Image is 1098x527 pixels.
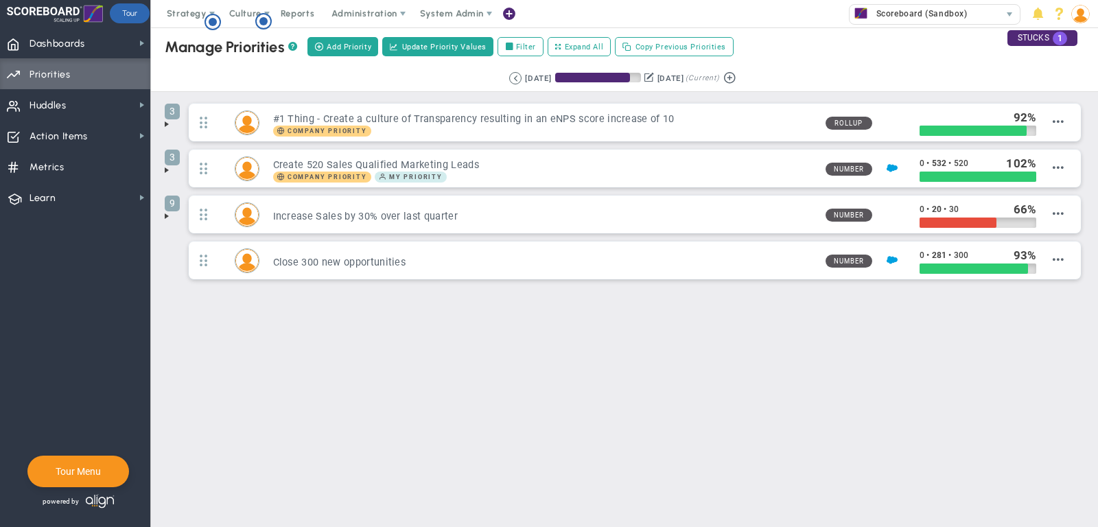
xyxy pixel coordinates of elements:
label: Filter [498,37,544,56]
button: Update Priority Values [382,37,493,56]
span: Update Priority Values [402,41,487,53]
span: Learn [30,184,56,213]
span: 92 [1014,110,1027,124]
span: • [926,159,929,168]
span: Company Priority [273,126,371,137]
span: 0 [920,250,924,260]
div: Katie Williams [235,202,259,227]
span: 520 [954,159,968,168]
div: Mark Collins [235,248,259,273]
div: Mark Collins [235,110,259,135]
span: Company Priority [273,172,371,183]
span: 20 [932,204,942,214]
span: • [948,159,951,168]
span: 93 [1014,248,1027,262]
span: Expand All [565,41,604,53]
img: 193898.Person.photo [1071,5,1090,23]
button: Copy Previous Priorities [615,37,734,56]
div: Hannah Dogru [235,156,259,181]
span: Number [826,209,872,222]
span: 532 [932,159,946,168]
span: Metrics [30,153,65,182]
div: Manage Priorities [165,38,297,56]
span: Strategy [167,8,207,19]
h3: Create 520 Sales Qualified Marketing Leads [273,159,815,172]
span: My Priority [389,174,443,180]
span: • [926,250,929,260]
span: 9 [165,196,180,211]
span: System Admin [420,8,484,19]
span: Action Items [30,122,88,151]
button: Tour Menu [51,465,105,478]
img: Mark Collins [235,111,259,134]
span: 3 [165,104,180,119]
span: Priorities [30,60,71,89]
img: Salesforce Enabled<br />Sandbox: Quarterly Leads and Opportunities [887,163,898,174]
span: Add Priority [327,41,371,53]
span: 66 [1014,202,1027,216]
span: 0 [920,204,924,214]
span: Company Priority [288,174,367,180]
span: • [926,204,929,214]
span: 30 [949,204,959,214]
span: Number [826,255,872,268]
span: • [948,250,951,260]
img: Salesforce Enabled<br />Sandbox: Quarterly Leads and Opportunities [887,255,898,266]
span: Culture [229,8,261,19]
div: [DATE] [657,72,684,84]
span: • [944,204,946,214]
span: 300 [954,250,968,260]
span: 1 [1053,32,1067,45]
div: Period Progress: 87% Day 79 of 90 with 11 remaining. [555,73,641,82]
span: 102 [1006,156,1027,170]
span: Scoreboard (Sandbox) [869,5,968,23]
img: Katie Williams [235,203,259,226]
span: (Current) [686,72,719,84]
div: % [1014,248,1037,263]
span: 3 [165,150,180,165]
div: % [1014,110,1037,125]
button: Expand All [548,37,611,56]
div: Powered by Align [27,491,174,512]
h3: #1 Thing - Create a culture of Transparency resulting in an eNPS score increase of 10 [273,113,815,126]
span: 0 [920,159,924,168]
div: [DATE] [525,72,551,84]
h3: Close 300 new opportunities [273,256,815,269]
span: Huddles [30,91,67,120]
span: Company Priority [288,128,367,134]
span: 281 [932,250,946,260]
div: STUCKS [1007,30,1077,46]
button: Add Priority [307,37,378,56]
span: Copy Previous Priorities [635,41,726,53]
span: Administration [331,8,397,19]
img: 33625.Company.photo [852,5,869,22]
img: Hannah Dogru [235,157,259,180]
div: % [1006,156,1036,171]
span: select [1000,5,1020,24]
div: % [1014,202,1037,217]
span: My Priority [375,172,447,183]
span: Dashboards [30,30,85,58]
button: Go to previous period [509,72,522,84]
h3: Increase Sales by 30% over last quarter [273,210,815,223]
span: Number [826,163,872,176]
img: Mark Collins [235,249,259,272]
span: Rollup [826,117,872,130]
